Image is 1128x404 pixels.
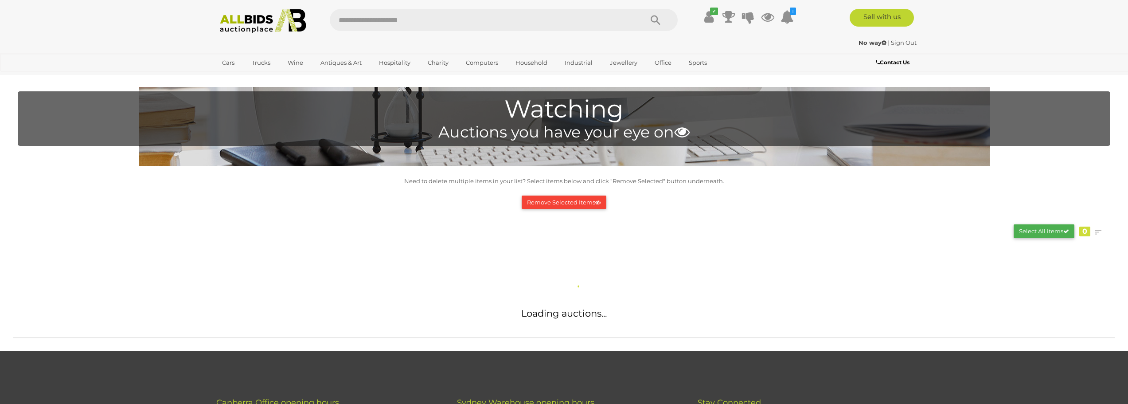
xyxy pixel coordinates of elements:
i: ✔ [710,8,718,15]
div: 0 [1079,227,1090,236]
h1: Watching [22,96,1106,123]
a: Sign Out [891,39,917,46]
a: Jewellery [604,55,643,70]
b: Contact Us [876,59,909,66]
a: Hospitality [373,55,416,70]
strong: No way [859,39,886,46]
h4: Auctions you have your eye on [22,124,1106,141]
a: Charity [422,55,454,70]
button: Search [633,9,678,31]
img: Allbids.com.au [215,9,311,33]
p: Need to delete multiple items in your list? Select items below and click "Remove Selected" button... [18,176,1110,186]
button: Select All items [1014,224,1074,238]
a: ✔ [703,9,716,25]
a: No way [859,39,888,46]
span: | [888,39,890,46]
button: Remove Selected Items [522,196,606,209]
a: Computers [460,55,504,70]
a: Sell with us [850,9,914,27]
span: Loading auctions... [521,308,607,319]
a: Trucks [246,55,276,70]
a: Cars [216,55,240,70]
a: Wine [282,55,309,70]
a: [GEOGRAPHIC_DATA] [216,70,291,85]
a: Industrial [559,55,598,70]
i: 1 [790,8,796,15]
a: Contact Us [876,58,912,67]
a: Household [510,55,553,70]
a: 1 [781,9,794,25]
a: Office [649,55,677,70]
a: Sports [683,55,713,70]
a: Antiques & Art [315,55,367,70]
